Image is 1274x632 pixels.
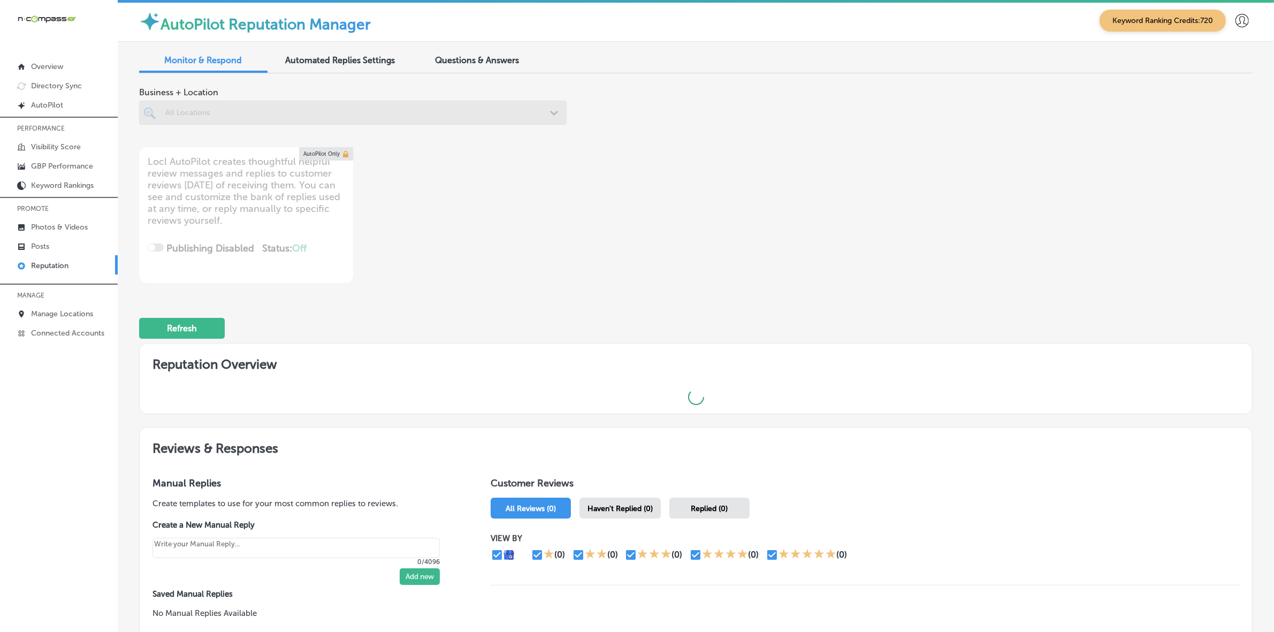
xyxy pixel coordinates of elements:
p: Create templates to use for your most common replies to reviews. [152,498,456,509]
p: Photos & Videos [31,223,88,232]
div: (0) [554,550,565,560]
p: Manage Locations [31,309,93,318]
textarea: Create your Quick Reply [152,538,440,559]
p: Visibility Score [31,142,81,151]
label: Saved Manual Replies [152,589,456,599]
div: (0) [748,550,759,560]
p: GBP Performance [31,162,93,171]
h2: Reviews & Responses [140,428,1252,465]
span: Questions & Answers [436,55,520,65]
span: All Reviews (0) [506,504,556,513]
div: 4 Stars [702,549,748,561]
button: Refresh [139,318,225,339]
span: Monitor & Respond [165,55,242,65]
h3: Manual Replies [152,477,456,489]
p: 0/4096 [152,558,440,566]
div: (0) [836,550,847,560]
span: Business + Location [139,87,567,97]
span: Haven't Replied (0) [588,504,653,513]
h1: Customer Reviews [491,477,1239,493]
label: Create a New Manual Reply [152,520,440,530]
label: AutoPilot Reputation Manager [161,16,371,33]
p: Connected Accounts [31,329,104,338]
h2: Reputation Overview [140,344,1252,380]
p: Directory Sync [31,81,82,90]
button: Add new [400,568,440,585]
p: Posts [31,242,49,251]
img: 660ab0bf-5cc7-4cb8-ba1c-48b5ae0f18e60NCTV_CLogo_TV_Black_-500x88.png [17,14,76,24]
img: autopilot-icon [139,11,161,32]
div: 2 Stars [585,549,607,561]
span: Keyword Ranking Credits: 720 [1100,10,1226,32]
span: Replied (0) [691,504,728,513]
p: Overview [31,62,63,71]
p: Keyword Rankings [31,181,94,190]
div: 1 Star [544,549,554,561]
div: (0) [607,550,618,560]
p: No Manual Replies Available [152,607,456,619]
p: VIEW BY [491,534,1089,543]
div: 3 Stars [637,549,672,561]
p: AutoPilot [31,101,63,110]
p: Reputation [31,261,68,270]
span: Automated Replies Settings [286,55,395,65]
div: 5 Stars [779,549,836,561]
div: (0) [672,550,682,560]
